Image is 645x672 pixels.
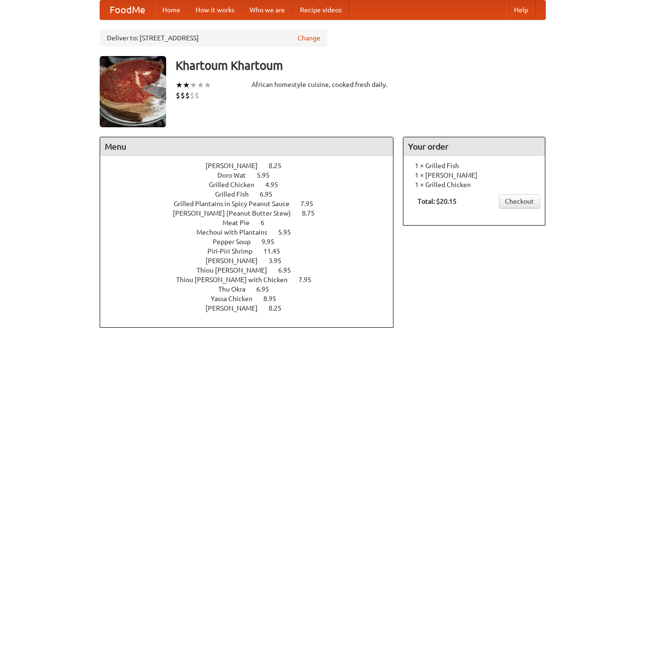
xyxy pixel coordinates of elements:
[206,304,267,312] span: [PERSON_NAME]
[403,137,545,156] h4: Your order
[506,0,536,19] a: Help
[100,56,166,127] img: angular.jpg
[195,90,199,101] li: $
[190,80,197,90] li: ★
[269,304,291,312] span: 8.25
[206,162,299,170] a: [PERSON_NAME] 8.25
[206,162,267,170] span: [PERSON_NAME]
[196,228,277,236] span: Mechoui with Plantains
[223,219,259,227] span: Meat Pie
[185,90,190,101] li: $
[173,209,332,217] a: [PERSON_NAME] (Peanut Butter Stew) 8.75
[176,276,329,284] a: Thiou [PERSON_NAME] with Chicken 7.95
[206,257,267,265] span: [PERSON_NAME]
[298,33,320,43] a: Change
[263,247,290,255] span: 11.45
[180,90,185,101] li: $
[300,200,323,208] span: 7.95
[190,90,195,101] li: $
[269,162,291,170] span: 8.25
[418,198,457,205] b: Total: $20.15
[499,194,540,208] a: Checkout
[100,137,393,156] h4: Menu
[302,209,324,217] span: 8.75
[197,80,204,90] li: ★
[207,247,262,255] span: Piri-Piri Shrimp
[263,295,286,303] span: 8.95
[209,181,296,189] a: Grilled Chicken 4.95
[206,257,299,265] a: [PERSON_NAME] 3.95
[223,219,282,227] a: Meat Pie 6
[299,276,321,284] span: 7.95
[188,0,242,19] a: How it works
[217,171,255,179] span: Doro Wat
[260,190,282,198] span: 6.95
[215,190,290,198] a: Grilled Fish 6.95
[196,266,277,274] span: Thiou [PERSON_NAME]
[269,257,291,265] span: 3.95
[174,200,331,208] a: Grilled Plantains in Spicy Peanut Sauce 7.95
[242,0,292,19] a: Who we are
[209,181,264,189] span: Grilled Chicken
[211,295,262,303] span: Yassa Chicken
[183,80,190,90] li: ★
[217,171,287,179] a: Doro Wat 5.95
[100,0,155,19] a: FoodMe
[261,219,274,227] span: 6
[206,304,299,312] a: [PERSON_NAME] 8.25
[196,228,308,236] a: Mechoui with Plantains 5.95
[196,266,308,274] a: Thiou [PERSON_NAME] 6.95
[176,276,297,284] span: Thiou [PERSON_NAME] with Chicken
[213,238,292,246] a: Pepper Soup 9.95
[211,295,294,303] a: Yassa Chicken 8.95
[174,200,299,208] span: Grilled Plantains in Spicy Peanut Sauce
[278,266,300,274] span: 6.95
[408,170,540,180] li: 1 × [PERSON_NAME]
[278,228,300,236] span: 5.95
[204,80,211,90] li: ★
[262,238,284,246] span: 9.95
[155,0,188,19] a: Home
[100,29,327,47] div: Deliver to: [STREET_ADDRESS]
[176,90,180,101] li: $
[207,247,298,255] a: Piri-Piri Shrimp 11.45
[213,238,260,246] span: Pepper Soup
[408,161,540,170] li: 1 × Grilled Fish
[408,180,540,189] li: 1 × Grilled Chicken
[176,80,183,90] li: ★
[173,209,300,217] span: [PERSON_NAME] (Peanut Butter Stew)
[256,285,279,293] span: 6.95
[252,80,394,89] div: African homestyle cuisine, cooked fresh daily.
[218,285,287,293] a: Thu Okra 6.95
[292,0,349,19] a: Recipe videos
[257,171,279,179] span: 5.95
[215,190,258,198] span: Grilled Fish
[218,285,255,293] span: Thu Okra
[176,56,546,75] h3: Khartoum Khartoum
[265,181,288,189] span: 4.95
